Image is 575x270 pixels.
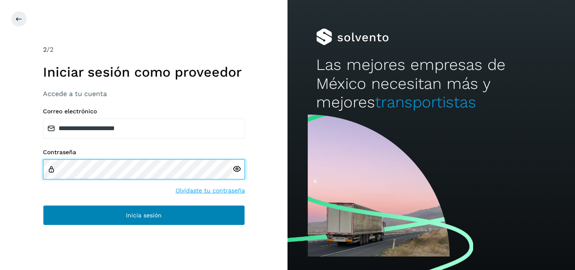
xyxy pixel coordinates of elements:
span: 2 [43,45,47,53]
label: Correo electrónico [43,108,245,115]
h2: Las mejores empresas de México necesitan más y mejores [316,56,546,112]
span: transportistas [375,93,476,111]
a: Olvidaste tu contraseña [176,186,245,195]
h3: Accede a tu cuenta [43,90,245,98]
label: Contraseña [43,149,245,156]
button: Inicia sesión [43,205,245,225]
span: Inicia sesión [126,212,162,218]
div: /2 [43,45,245,55]
h1: Iniciar sesión como proveedor [43,64,245,80]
